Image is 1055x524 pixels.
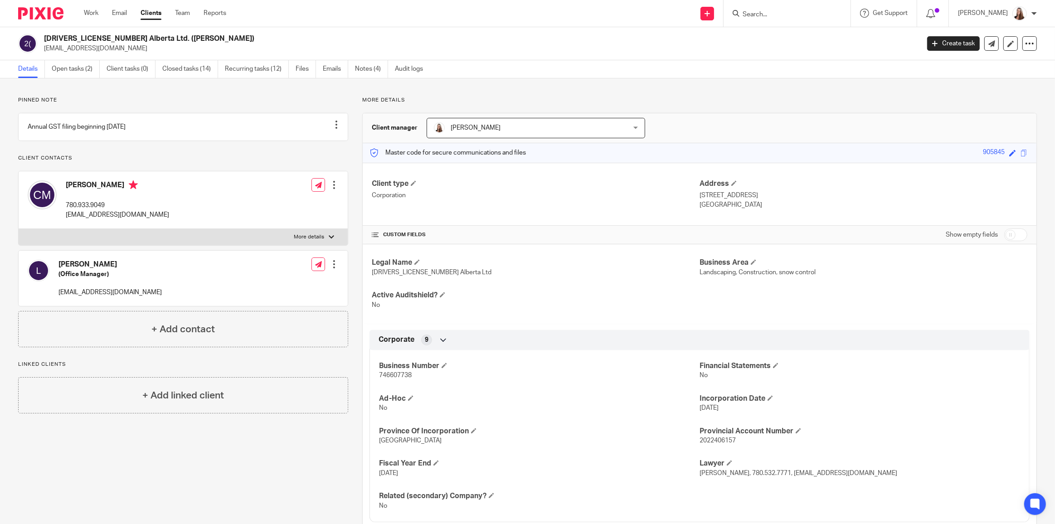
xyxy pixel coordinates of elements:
p: More details [294,233,324,241]
span: [DATE] [700,405,719,411]
a: Team [175,9,190,18]
p: Corporation [372,191,700,200]
a: Recurring tasks (12) [225,60,289,78]
h4: Ad-Hoc [379,394,700,403]
a: Clients [141,9,161,18]
img: Larissa-headshot-cropped.jpg [434,122,445,133]
a: Client tasks (0) [107,60,156,78]
p: Master code for secure communications and files [369,148,526,157]
h4: CUSTOM FIELDS [372,231,700,238]
h5: (Office Manager) [58,270,162,279]
span: Get Support [873,10,908,16]
a: Create task [927,36,980,51]
h4: Incorporation Date [700,394,1020,403]
input: Search [742,11,823,19]
h4: Client type [372,179,700,189]
p: 780.933.9049 [66,201,169,210]
span: Landscaping, Construction, snow control [700,269,816,276]
a: Notes (4) [355,60,388,78]
h2: [DRIVERS_LICENSE_NUMBER] Alberta Ltd. ([PERSON_NAME]) [44,34,739,44]
div: 905845 [983,148,1005,158]
img: svg%3E [18,34,37,53]
h4: Fiscal Year End [379,459,700,468]
a: Open tasks (2) [52,60,100,78]
h4: Address [700,179,1027,189]
p: Linked clients [18,361,348,368]
a: Work [84,9,98,18]
h4: Related (secondary) Company? [379,491,700,501]
a: Files [296,60,316,78]
label: Show empty fields [946,230,998,239]
img: svg%3E [28,180,57,209]
h4: Business Area [700,258,1027,267]
p: [EMAIL_ADDRESS][DOMAIN_NAME] [66,210,169,219]
a: Email [112,9,127,18]
span: [DATE] [379,470,398,476]
p: More details [362,97,1037,104]
p: Pinned note [18,97,348,104]
span: [GEOGRAPHIC_DATA] [379,437,442,444]
a: Emails [323,60,348,78]
span: No [700,372,708,378]
h3: Client manager [372,123,418,132]
img: Larissa-headshot-cropped.jpg [1012,6,1027,21]
h4: Province Of Incorporation [379,427,700,436]
p: Client contacts [18,155,348,162]
h4: [PERSON_NAME] [66,180,169,192]
i: Primary [129,180,138,189]
h4: Business Number [379,361,700,371]
h4: Lawyer [700,459,1020,468]
h4: Legal Name [372,258,700,267]
h4: + Add linked client [142,388,224,403]
p: [GEOGRAPHIC_DATA] [700,200,1027,209]
a: Closed tasks (14) [162,60,218,78]
p: [EMAIL_ADDRESS][DOMAIN_NAME] [58,288,162,297]
span: Corporate [379,335,414,344]
h4: + Add contact [151,322,215,336]
span: [DRIVERS_LICENSE_NUMBER] Alberta Ltd [372,269,491,276]
h4: Provincial Account Number [700,427,1020,436]
p: [STREET_ADDRESS] [700,191,1027,200]
img: svg%3E [28,260,49,281]
span: [PERSON_NAME], 780.532.7771, [EMAIL_ADDRESS][DOMAIN_NAME] [700,470,897,476]
h4: Active Auditshield? [372,291,700,300]
span: 2022406157 [700,437,736,444]
p: [EMAIL_ADDRESS][DOMAIN_NAME] [44,44,914,53]
img: Pixie [18,7,63,19]
h4: [PERSON_NAME] [58,260,162,269]
span: [PERSON_NAME] [451,125,501,131]
a: Details [18,60,45,78]
p: [PERSON_NAME] [958,9,1008,18]
a: Audit logs [395,60,430,78]
h4: Financial Statements [700,361,1020,371]
span: No [379,503,387,509]
span: No [379,405,387,411]
span: No [372,302,380,308]
a: Reports [204,9,226,18]
span: 9 [425,335,428,344]
span: 746607738 [379,372,412,378]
